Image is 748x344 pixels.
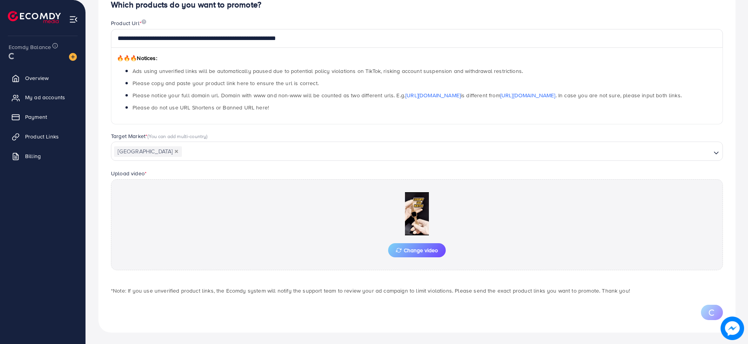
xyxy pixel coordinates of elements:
img: Preview Image [378,192,456,235]
span: Please notice your full domain url. Domain with www and non-www will be counted as two different ... [133,91,682,99]
label: Target Market [111,132,208,140]
span: Payment [25,113,47,121]
span: Notices: [117,54,157,62]
a: Payment [6,109,80,125]
span: Please copy and paste your product link here to ensure the url is correct. [133,79,319,87]
a: Billing [6,148,80,164]
a: Overview [6,70,80,86]
span: Billing [25,152,41,160]
span: (You can add multi-country) [147,133,207,140]
img: image [142,19,146,24]
a: [URL][DOMAIN_NAME] [405,91,461,99]
span: Overview [25,74,49,82]
span: Change video [396,248,438,253]
img: logo [8,11,61,23]
button: Change video [388,243,446,257]
input: Search for option [183,146,710,158]
a: My ad accounts [6,89,80,105]
label: Product Url [111,19,146,27]
label: Upload video [111,169,147,177]
p: *Note: If you use unverified product links, the Ecomdy system will notify the support team to rev... [111,286,723,295]
span: Ads using unverified links will be automatically paused due to potential policy violations on Tik... [133,67,523,75]
img: image [69,53,77,61]
img: menu [69,15,78,24]
a: Product Links [6,129,80,144]
span: 🔥🔥🔥 [117,54,137,62]
div: Search for option [111,142,723,160]
span: [GEOGRAPHIC_DATA] [114,146,182,157]
span: My ad accounts [25,93,65,101]
span: Please do not use URL Shortens or Banned URL here! [133,104,269,111]
button: Deselect Pakistan [174,149,178,153]
span: Ecomdy Balance [9,43,51,51]
img: image [721,317,744,340]
span: Product Links [25,133,59,140]
a: [URL][DOMAIN_NAME] [500,91,556,99]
